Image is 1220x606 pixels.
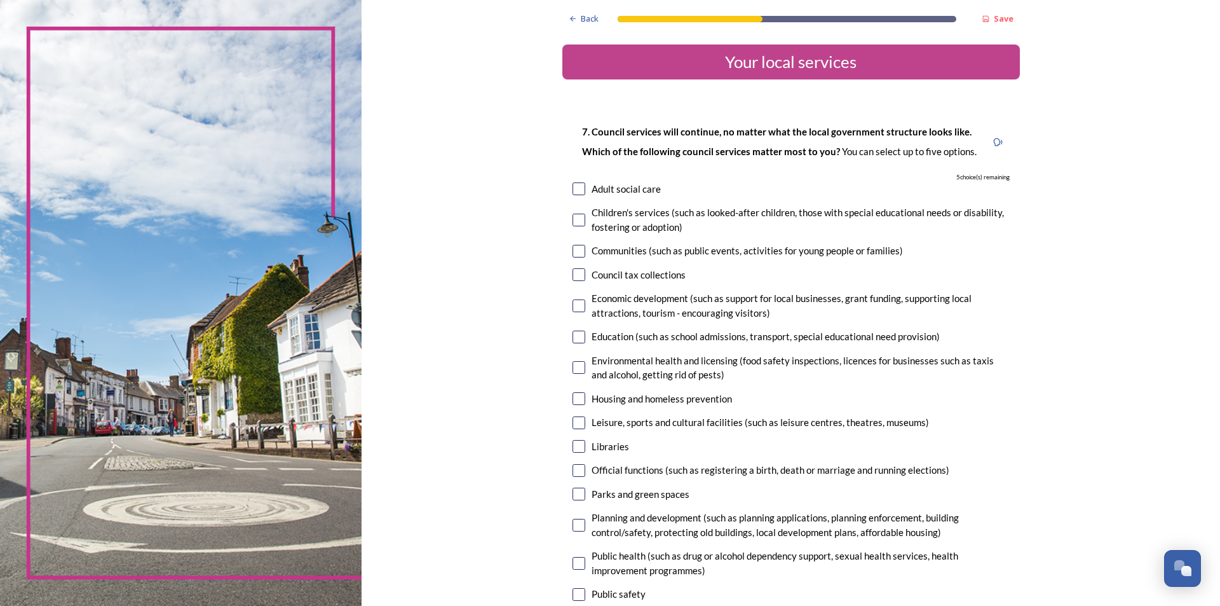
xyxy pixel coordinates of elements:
div: Planning and development (such as planning applications, planning enforcement, building control/s... [592,511,1010,539]
div: Public health (such as drug or alcohol dependency support, sexual health services, health improve... [592,549,1010,577]
button: Open Chat [1164,550,1201,587]
div: Parks and green spaces [592,487,689,502]
div: Adult social care [592,182,661,196]
div: Leisure, sports and cultural facilities (such as leisure centres, theatres, museums) [592,415,929,430]
p: You can select up to five options. [582,145,977,158]
span: 5 choice(s) remaining [956,173,1010,182]
div: Council tax collections [592,268,686,282]
div: Economic development (such as support for local businesses, grant funding, supporting local attra... [592,291,1010,320]
div: Libraries [592,439,629,454]
div: Children's services (such as looked-after children, those with special educational needs or disab... [592,205,1010,234]
strong: Which of the following council services matter most to you? [582,146,842,157]
div: Communities (such as public events, activities for young people or families) [592,244,903,258]
div: Housing and homeless prevention [592,392,732,406]
div: Education (such as school admissions, transport, special educational need provision) [592,329,940,344]
div: Your local services [567,50,1015,74]
strong: Save [994,13,1013,24]
span: Back [581,13,599,25]
div: Environmental health and licensing (food safety inspections, licences for businesses such as taxi... [592,354,1010,382]
strong: 7. Council services will continue, no matter what the local government structure looks like. [582,126,972,137]
div: Official functions (such as registering a birth, death or marriage and running elections) [592,463,949,478]
div: Public safety [592,587,646,602]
